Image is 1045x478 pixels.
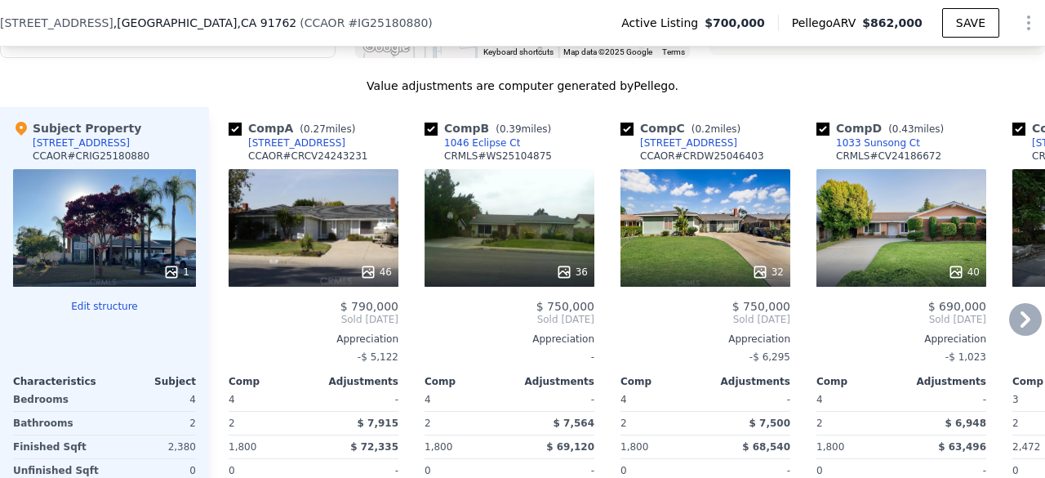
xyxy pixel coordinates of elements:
[444,136,520,150] div: 1046 Eclipse Ct
[348,16,428,29] span: # IG25180880
[928,300,986,313] span: $ 690,000
[425,346,594,369] div: -
[229,136,345,150] a: [STREET_ADDRESS]
[620,465,627,476] span: 0
[317,388,398,411] div: -
[444,150,552,163] div: CRMLS # WS25104875
[229,412,310,435] div: 2
[358,351,398,363] span: -$ 5,122
[862,16,923,29] span: $862,000
[816,441,844,453] span: 1,800
[108,388,196,411] div: 4
[836,136,920,150] div: 1033 Sunsong Ct
[620,333,790,346] div: Appreciation
[359,37,413,58] a: Open this area in Google Maps (opens a new window)
[905,388,986,411] div: -
[742,441,790,453] span: $ 68,540
[350,441,398,453] span: $ 72,335
[13,388,101,411] div: Bedrooms
[425,412,506,435] div: 2
[732,300,790,313] span: $ 750,000
[942,8,999,38] button: SAVE
[425,465,431,476] span: 0
[305,16,345,29] span: CCAOR
[425,394,431,405] span: 4
[425,136,520,150] a: 1046 Eclipse Ct
[425,333,594,346] div: Appreciation
[901,375,986,388] div: Adjustments
[816,375,901,388] div: Comp
[425,313,594,326] span: Sold [DATE]
[293,123,362,135] span: ( miles)
[554,418,594,429] span: $ 7,564
[620,412,702,435] div: 2
[237,16,296,29] span: , CA 91762
[816,333,986,346] div: Appreciation
[709,388,790,411] div: -
[425,120,558,136] div: Comp B
[1012,441,1040,453] span: 2,472
[620,394,627,405] span: 4
[816,465,823,476] span: 0
[749,418,790,429] span: $ 7,500
[546,441,594,453] span: $ 69,120
[13,412,101,435] div: Bathrooms
[816,120,950,136] div: Comp D
[13,436,101,458] div: Finished Sqft
[705,375,790,388] div: Adjustments
[1012,7,1045,39] button: Show Options
[358,418,398,429] span: $ 7,915
[360,264,392,280] div: 46
[340,300,398,313] span: $ 790,000
[752,264,784,280] div: 32
[816,313,986,326] span: Sold [DATE]
[556,264,588,280] div: 36
[229,465,235,476] span: 0
[229,441,256,453] span: 1,800
[483,47,554,58] button: Keyboard shortcuts
[620,120,747,136] div: Comp C
[425,375,509,388] div: Comp
[685,123,747,135] span: ( miles)
[620,375,705,388] div: Comp
[359,37,413,58] img: Google
[33,136,130,150] div: [STREET_ADDRESS]
[945,351,986,363] span: -$ 1,023
[229,120,362,136] div: Comp A
[509,375,594,388] div: Adjustments
[1012,465,1019,476] span: 0
[662,47,685,56] a: Terms
[248,150,367,163] div: CCAOR # CRCV24243231
[938,441,986,453] span: $ 63,496
[229,375,313,388] div: Comp
[640,136,737,150] div: [STREET_ADDRESS]
[640,150,764,163] div: CCAOR # CRDW25046403
[425,441,452,453] span: 1,800
[620,441,648,453] span: 1,800
[705,15,765,31] span: $700,000
[229,333,398,346] div: Appreciation
[33,150,149,163] div: CCAOR # CRIG25180880
[695,123,710,135] span: 0.2
[108,436,196,458] div: 2,380
[313,375,398,388] div: Adjustments
[13,300,196,313] button: Edit structure
[621,15,705,31] span: Active Listing
[13,375,104,388] div: Characteristics
[563,47,652,56] span: Map data ©2025 Google
[500,123,522,135] span: 0.39
[489,123,558,135] span: ( miles)
[248,136,345,150] div: [STREET_ADDRESS]
[948,264,980,280] div: 40
[113,15,296,31] span: , [GEOGRAPHIC_DATA]
[104,375,196,388] div: Subject
[792,15,863,31] span: Pellego ARV
[816,412,898,435] div: 2
[304,123,326,135] span: 0.27
[513,388,594,411] div: -
[108,412,196,435] div: 2
[536,300,594,313] span: $ 750,000
[749,351,790,363] span: -$ 6,295
[945,418,986,429] span: $ 6,948
[620,313,790,326] span: Sold [DATE]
